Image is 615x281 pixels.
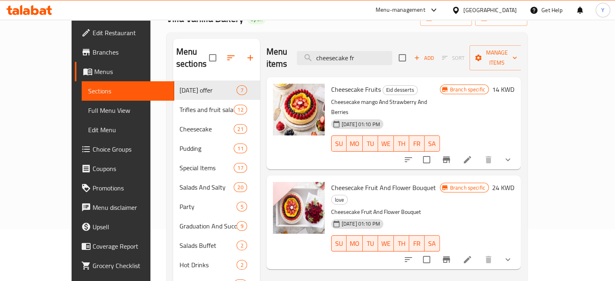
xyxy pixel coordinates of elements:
div: items [237,260,247,270]
div: Graduation And Success9 [173,216,260,236]
span: Salads And Salty [180,182,234,192]
a: Coverage Report [75,237,174,256]
span: Manage items [476,48,517,68]
span: [DATE] 01:10 PM [338,220,383,228]
img: Cheesecake Fruits [273,84,325,135]
div: items [234,163,247,173]
div: Cheesecake21 [173,119,260,139]
span: 21 [234,125,246,133]
div: items [234,124,247,134]
p: Cheesecake mango And Strawberry And Berries [331,97,440,117]
button: Manage items [469,45,524,70]
div: Party5 [173,197,260,216]
span: Edit Restaurant [93,28,168,38]
span: 2 [237,261,246,269]
span: FR [412,138,421,150]
div: items [234,105,247,114]
div: Eid desserts [383,85,418,95]
span: Graduation And Success [180,221,237,231]
span: 5 [237,203,246,211]
span: Y [601,6,604,15]
span: Pudding [180,144,234,153]
span: [DATE] 01:10 PM [338,120,383,128]
button: SA [425,235,440,251]
button: FR [409,235,425,251]
h6: 24 KWD [492,182,514,193]
h6: 14 KWD [492,84,514,95]
span: love [332,195,347,205]
div: items [234,182,247,192]
div: items [237,241,247,250]
span: Choice Groups [93,144,168,154]
h2: Menu sections [176,46,209,70]
div: items [237,85,247,95]
span: Special Items [180,163,234,173]
span: Add item [411,52,437,64]
span: 7 [237,87,246,94]
button: Branch-specific-item [437,250,456,269]
span: Select all sections [204,49,221,66]
span: Sort sections [221,48,241,68]
span: Select section first [437,52,469,64]
div: items [237,202,247,211]
span: Menus [94,67,168,76]
button: FR [409,135,425,152]
div: love [331,195,348,205]
span: Grocery Checklist [93,261,168,270]
button: SA [425,135,440,152]
div: [GEOGRAPHIC_DATA] [463,6,517,15]
span: Menu disclaimer [93,203,168,212]
span: Coverage Report [93,241,168,251]
input: search [297,51,392,65]
span: FR [412,238,421,249]
span: Promotions [93,183,168,193]
div: items [237,221,247,231]
img: Cheesecake Fruit And Flower Bouquet [273,182,325,234]
button: WE [378,235,394,251]
span: Full Menu View [88,106,168,115]
span: Branch specific [447,86,488,93]
span: Cheesecake Fruit And Flower Bouquet [331,182,436,194]
button: WE [378,135,394,152]
span: Upsell [93,222,168,232]
button: Add [411,52,437,64]
span: SA [428,138,437,150]
span: 9 [237,222,246,230]
span: MO [350,138,359,150]
button: TU [363,135,378,152]
span: TH [397,238,406,249]
span: Edit Menu [88,125,168,135]
span: Add [413,53,435,63]
a: Menu disclaimer [75,198,174,217]
span: Sections [88,86,168,96]
span: Branches [93,47,168,57]
span: Salads Buffet [180,241,237,250]
span: WE [381,238,391,249]
a: Edit menu item [463,155,472,165]
div: [DATE] offer7 [173,80,260,100]
span: Trifles and fruit salad [180,105,234,114]
h2: Menu items [266,46,287,70]
button: show more [498,150,518,169]
span: [DATE] offer [180,85,237,95]
div: Pudding11 [173,139,260,158]
span: Branch specific [447,184,488,192]
button: delete [479,150,498,169]
span: Cheesecake [180,124,234,134]
span: Cheesecake Fruits [331,83,381,95]
a: Edit Restaurant [75,23,174,42]
button: TH [394,135,409,152]
div: Salads Buffet2 [173,236,260,255]
span: 2 [237,242,246,249]
div: Party [180,202,237,211]
a: Branches [75,42,174,62]
a: Full Menu View [82,101,174,120]
span: Select section [394,49,411,66]
span: Select to update [418,151,435,168]
button: TH [394,235,409,251]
